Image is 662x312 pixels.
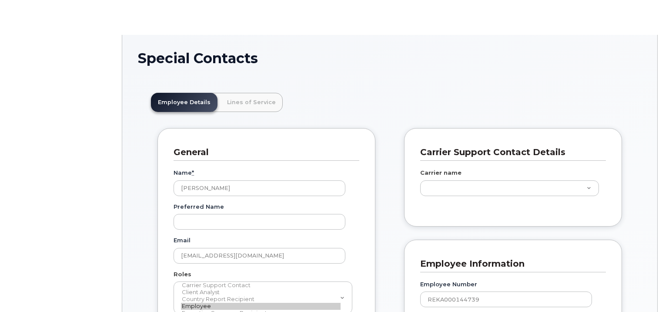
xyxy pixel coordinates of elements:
[174,270,191,278] label: Roles
[420,258,599,270] h3: Employee Information
[220,93,283,112] a: Lines of Service
[174,236,191,244] label: Email
[151,93,217,112] a: Employee Details
[192,169,194,176] abbr: required
[181,289,341,296] option: Client Analyst
[181,303,341,310] option: Employee
[174,146,353,158] h3: General
[420,146,599,158] h3: Carrier Support Contact Details
[420,169,461,177] label: Carrier name
[420,280,477,288] label: Employee Number
[174,203,224,211] label: Preferred Name
[181,282,341,289] option: Carrier Support Contact
[181,296,341,303] option: Country Report Recipient
[174,169,194,177] label: Name
[138,51,642,66] h1: Special Contacts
